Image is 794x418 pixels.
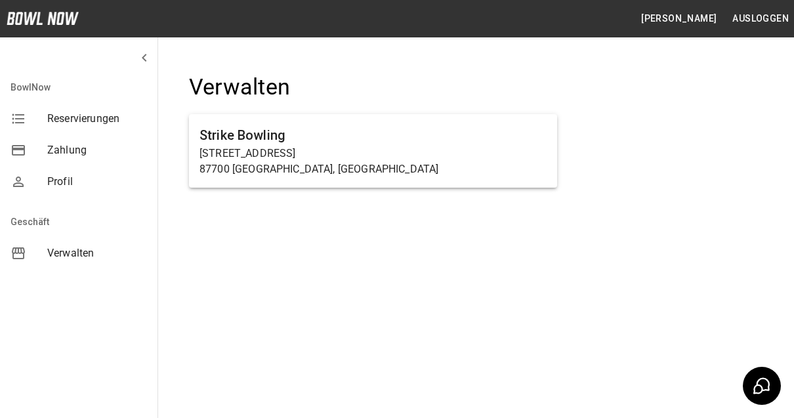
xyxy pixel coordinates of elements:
[47,111,147,127] span: Reservierungen
[199,146,547,161] p: [STREET_ADDRESS]
[47,245,147,261] span: Verwalten
[47,174,147,190] span: Profil
[47,142,147,158] span: Zahlung
[199,125,547,146] h6: Strike Bowling
[189,73,557,101] h4: Verwalten
[199,161,547,177] p: 87700 [GEOGRAPHIC_DATA], [GEOGRAPHIC_DATA]
[7,12,79,25] img: logo
[636,7,722,31] button: [PERSON_NAME]
[727,7,794,31] button: Ausloggen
